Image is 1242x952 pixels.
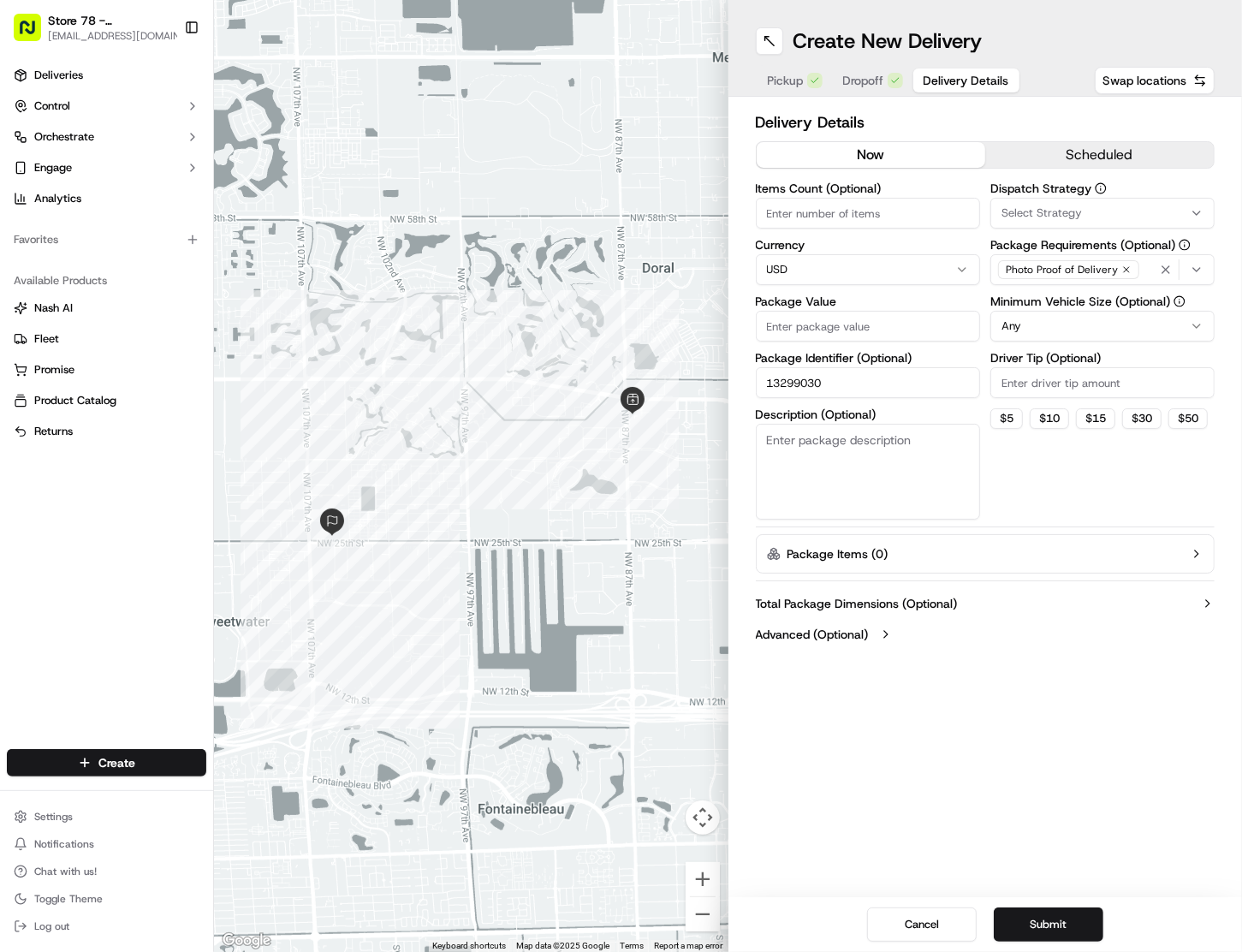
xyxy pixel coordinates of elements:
[686,800,720,835] button: Map camera controls
[756,595,958,612] label: Total Package Dimensions (Optional)
[1102,72,1186,89] span: Swap locations
[34,892,103,906] span: Toggle Theme
[1006,263,1118,277] span: Photo Proof of Delivery
[994,907,1103,942] button: Submit
[990,352,1215,364] label: Driver Tip (Optional)
[990,198,1215,229] button: Select Strategy
[990,295,1215,307] label: Minimum Vehicle Size (Optional)
[990,367,1215,398] input: Enter driver tip amount
[756,239,980,251] label: Currency
[34,865,97,878] span: Chat with us!
[756,198,980,229] input: Enter number of items
[36,164,67,194] img: 1727276513143-84d647e1-66c0-4f92-a045-3c9f9f5dfd92
[756,352,980,364] label: Package Identifier (Optional)
[17,249,45,277] img: Joana Marie Avellanoza
[990,408,1023,429] button: $5
[34,160,72,176] span: Engage
[7,805,206,829] button: Settings
[756,367,980,398] input: Enter package identifier
[7,7,177,48] button: Store 78 - [MEDICAL_DATA] ([GEOGRAPHIC_DATA]) (Just Salad)[EMAIL_ADDRESS][DOMAIN_NAME]
[34,129,94,145] span: Orchestrate
[756,110,1215,134] h2: Delivery Details
[34,383,131,400] span: Knowledge Base
[34,312,48,326] img: 1736555255976-a54dd68f-1ca7-489b-9aae-adbdc363a1c4
[34,68,83,83] span: Deliveries
[1001,205,1082,221] span: Select Strategy
[138,376,282,407] a: 💻API Documentation
[621,941,645,950] a: Terms (opens in new tab)
[34,393,116,408] span: Product Catalog
[14,331,199,347] a: Fleet
[17,223,115,236] div: Past conversations
[162,383,275,400] span: API Documentation
[14,393,199,408] a: Product Catalog
[867,907,977,942] button: Cancel
[7,295,206,322] button: Nash AI
[1095,67,1215,94] button: Swap locations
[34,837,94,851] span: Notifications
[990,254,1215,285] button: Photo Proof of Delivery
[240,265,275,279] span: [DATE]
[793,27,983,55] h1: Create New Delivery
[7,267,206,295] div: Available Products
[7,860,206,884] button: Chat with us!
[128,312,134,325] span: •
[1122,408,1162,429] button: $30
[1095,182,1107,194] button: Dispatch Strategy
[756,626,1215,643] button: Advanced (Optional)
[77,164,281,181] div: Start new chat
[218,930,275,952] img: Google
[7,123,206,151] button: Orchestrate
[655,941,723,950] a: Report a map error
[34,300,73,316] span: Nash AI
[34,424,73,439] span: Returns
[756,534,1215,574] button: Package Items (0)
[756,408,980,420] label: Description (Optional)
[787,545,888,562] label: Package Items ( 0 )
[34,362,74,378] span: Promise
[77,181,235,194] div: We're available if you need us!
[7,185,206,212] a: Analytics
[7,154,206,181] button: Engage
[756,295,980,307] label: Package Value
[34,191,81,206] span: Analytics
[1174,295,1186,307] button: Minimum Vehicle Size (Optional)
[7,62,206,89] a: Deliveries
[291,169,312,189] button: Start new chat
[53,265,227,279] span: [PERSON_NAME] [PERSON_NAME]
[17,17,51,51] img: Nash
[7,749,206,776] button: Create
[170,425,207,437] span: Pylon
[14,424,199,439] a: Returns
[14,300,199,316] a: Nash AI
[756,311,980,342] input: Enter package value
[17,384,31,398] div: 📗
[34,266,48,280] img: 1736555255976-a54dd68f-1ca7-489b-9aae-adbdc363a1c4
[517,941,610,950] span: Map data ©2025 Google
[265,219,312,240] button: See all
[218,930,275,952] a: Open this area in Google Maps (opens a new window)
[7,226,206,253] div: Favorites
[756,595,1215,612] button: Total Package Dimensions (Optional)
[121,424,207,437] a: Powered byPylon
[7,914,206,938] button: Log out
[53,312,125,325] span: Regen Pajulas
[34,810,73,824] span: Settings
[757,142,985,168] button: now
[1030,408,1069,429] button: $10
[48,12,175,29] button: Store 78 - [MEDICAL_DATA] ([GEOGRAPHIC_DATA]) (Just Salad)
[7,418,206,445] button: Returns
[17,295,45,323] img: Regen Pajulas
[7,92,206,120] button: Control
[7,356,206,384] button: Promise
[686,862,720,896] button: Zoom in
[1076,408,1115,429] button: $15
[924,72,1009,89] span: Delivery Details
[686,897,720,931] button: Zoom out
[1168,408,1208,429] button: $50
[34,919,69,933] span: Log out
[17,68,312,96] p: Welcome 👋
[230,265,236,279] span: •
[990,239,1215,251] label: Package Requirements (Optional)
